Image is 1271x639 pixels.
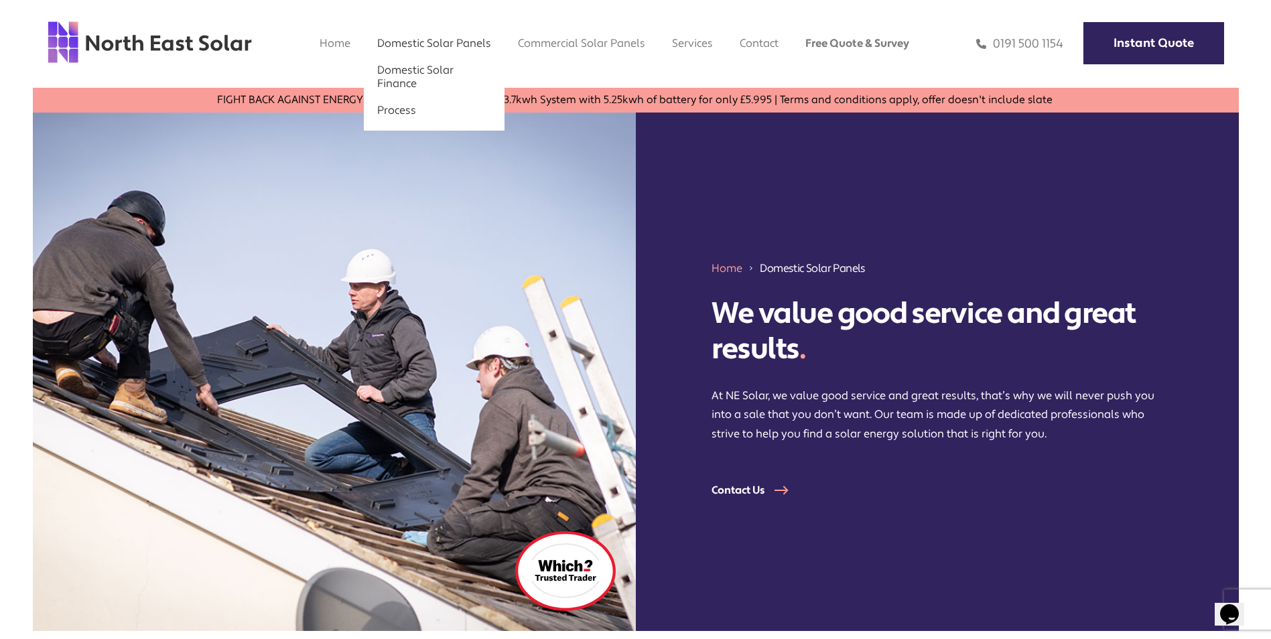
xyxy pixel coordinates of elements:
p: At NE Solar, we value good service and great results, that’s why we will never push you into a sa... [712,386,1162,443]
iframe: chat widget [1215,585,1258,626]
a: Contact Us [712,484,805,497]
a: Home [320,36,350,50]
a: Home [712,261,742,275]
a: Commercial Solar Panels [518,36,645,50]
a: Instant Quote [1083,22,1224,64]
a: 0191 500 1154 [976,36,1063,52]
a: Contact [740,36,779,50]
img: north east solar employees putting solar panels on a domestic house [33,113,636,631]
h1: We value good service and great results [712,296,1162,367]
img: north east solar logo [47,20,253,64]
a: Free Quote & Survey [805,36,909,50]
a: Domestic Solar Panels [377,36,491,50]
a: Process [377,103,416,117]
span: . [799,330,806,368]
img: which logo [515,531,616,611]
a: Domestic Solar Finance [377,63,454,90]
a: Services [672,36,713,50]
img: phone icon [976,36,986,52]
img: 211688_forward_arrow_icon.svg [748,261,754,276]
span: Domestic Solar Panels [760,261,865,276]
